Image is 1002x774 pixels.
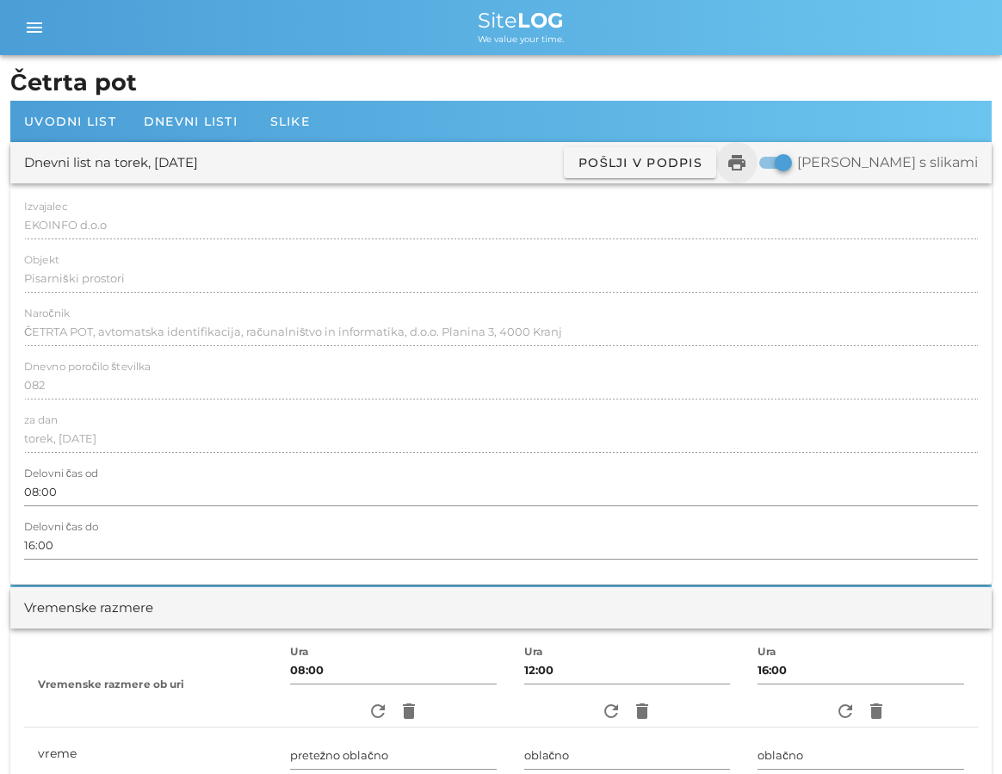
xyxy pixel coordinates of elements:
[478,8,564,33] span: Site
[24,153,198,173] div: Dnevni list na torek, [DATE]
[24,467,98,480] label: Delovni čas od
[24,254,59,267] label: Objekt
[10,65,992,101] h1: Četrta pot
[578,155,702,170] span: Pošlji v podpis
[144,114,238,129] span: Dnevni listi
[478,34,564,45] span: We value your time.
[517,8,564,33] b: LOG
[727,152,747,173] i: print
[632,701,653,721] i: delete
[564,147,716,178] button: Pošlji v podpis
[399,701,419,721] i: delete
[24,17,45,38] i: menu
[24,598,153,618] div: Vremenske razmere
[601,701,622,721] i: refresh
[797,154,978,171] label: [PERSON_NAME] s slikami
[24,114,116,129] span: Uvodni list
[270,114,310,129] span: Slike
[368,701,388,721] i: refresh
[24,521,98,534] label: Delovni čas do
[756,588,1002,774] div: Pripomoček za klepet
[290,646,309,659] label: Ura
[24,307,70,320] label: Naročnik
[756,588,1002,774] iframe: Chat Widget
[24,361,151,374] label: Dnevno poročilo številka
[24,201,67,214] label: Izvajalec
[24,414,58,427] label: za dan
[524,646,543,659] label: Ura
[24,642,276,728] th: Vremenske razmere ob uri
